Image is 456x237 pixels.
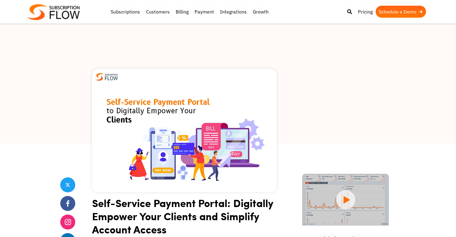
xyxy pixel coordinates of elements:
[250,6,272,18] a: Growth
[192,6,217,18] a: Payment
[173,6,192,18] a: Billing
[27,4,80,20] img: Subscriptionflow
[143,6,173,18] a: Customers
[92,69,277,192] img: self-service-payment-portal
[376,6,426,18] a: Schedule a Demo
[355,6,376,18] a: Pricing
[302,174,389,226] img: intro video
[217,6,250,18] a: Integrations
[108,6,143,18] a: Subscriptions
